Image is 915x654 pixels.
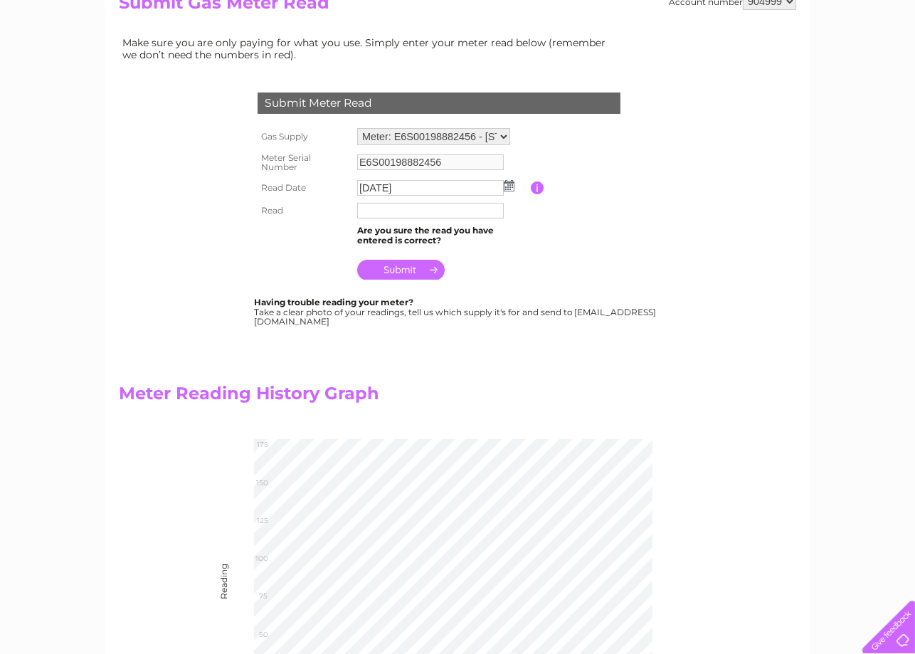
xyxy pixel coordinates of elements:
a: Energy [700,60,731,71]
a: 0333 014 3131 [647,7,745,25]
a: Water [665,60,692,71]
div: Clear Business is a trading name of Verastar Limited (registered in [GEOGRAPHIC_DATA] No. 3667643... [122,8,795,69]
div: Submit Meter Read [258,93,620,114]
h2: Meter Reading History Graph [119,384,617,411]
th: Meter Serial Number [254,149,354,177]
a: Blog [791,60,812,71]
th: Read [254,199,354,222]
th: Read Date [254,176,354,199]
td: Make sure you are only paying for what you use. Simply enter your meter read below (remember we d... [119,33,617,63]
input: Submit [357,260,445,280]
b: Having trouble reading your meter? [254,297,413,307]
td: Are you sure the read you have entered is correct? [354,222,531,249]
div: Take a clear photo of your readings, tell us which supply it's for and send to [EMAIL_ADDRESS][DO... [254,297,658,327]
a: Telecoms [740,60,783,71]
img: ... [504,180,514,191]
a: Contact [820,60,855,71]
img: logo.png [32,37,105,80]
a: Log out [868,60,901,71]
th: Gas Supply [254,125,354,149]
input: Information [531,181,544,194]
div: Reading [220,587,230,599]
